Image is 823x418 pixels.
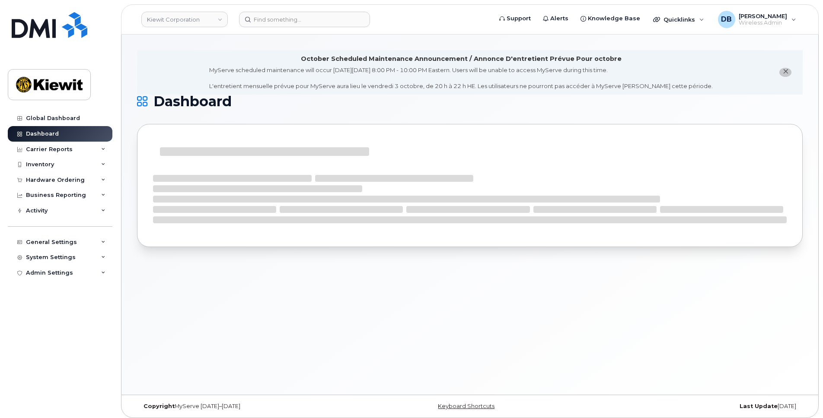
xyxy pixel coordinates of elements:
div: October Scheduled Maintenance Announcement / Annonce D'entretient Prévue Pour octobre [301,54,622,63]
span: Dashboard [153,95,232,108]
a: Keyboard Shortcuts [438,403,494,409]
div: MyServe [DATE]–[DATE] [137,403,359,410]
div: MyServe scheduled maintenance will occur [DATE][DATE] 8:00 PM - 10:00 PM Eastern. Users will be u... [209,66,713,90]
strong: Last Update [740,403,778,409]
div: [DATE] [581,403,803,410]
strong: Copyright [144,403,175,409]
button: close notification [779,68,791,77]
